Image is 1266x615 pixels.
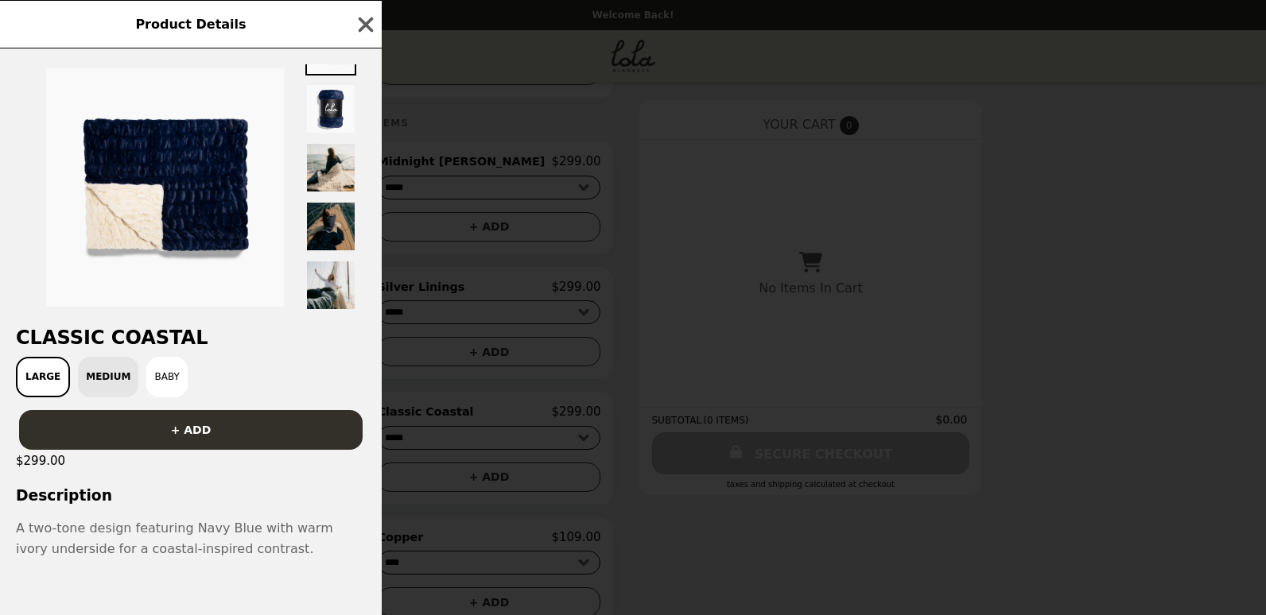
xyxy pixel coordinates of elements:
[305,142,356,193] img: Thumbnail 3
[305,83,356,134] img: Thumbnail 2
[146,357,187,397] button: Baby
[305,260,356,311] img: Thumbnail 5
[305,201,356,252] img: Thumbnail 4
[135,17,246,32] span: Product Details
[46,68,285,307] img: Large
[16,518,366,559] p: A two-tone design featuring Navy Blue with warm ivory underside for a coastal-inspired contrast.
[16,357,70,397] button: Large
[19,410,363,450] button: + ADD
